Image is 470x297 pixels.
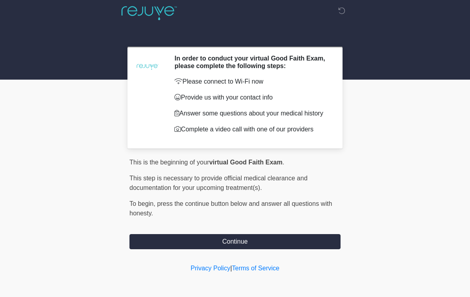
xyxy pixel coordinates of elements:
[174,93,329,102] p: Provide us with your contact info
[232,265,279,272] a: Terms of Service
[121,6,177,20] img: Rejuve Clinics Logo
[174,125,329,134] p: Complete a video call with one of our providers
[123,29,347,43] h1: ‎ ‎ ‎ ‎
[209,159,282,166] strong: virtual Good Faith Exam
[129,200,157,207] span: To begin,
[174,109,329,118] p: Answer some questions about your medical history
[230,265,232,272] a: |
[174,55,329,70] h2: In order to conduct your virtual Good Faith Exam, please complete the following steps:
[129,234,341,249] button: Continue
[191,265,231,272] a: Privacy Policy
[129,200,332,217] span: press the continue button below and answer all questions with honesty.
[174,77,329,86] p: Please connect to Wi-Fi now
[129,159,209,166] span: This is the beginning of your
[282,159,284,166] span: .
[135,55,159,78] img: Agent Avatar
[129,175,307,191] span: This step is necessary to provide official medical clearance and documentation for your upcoming ...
